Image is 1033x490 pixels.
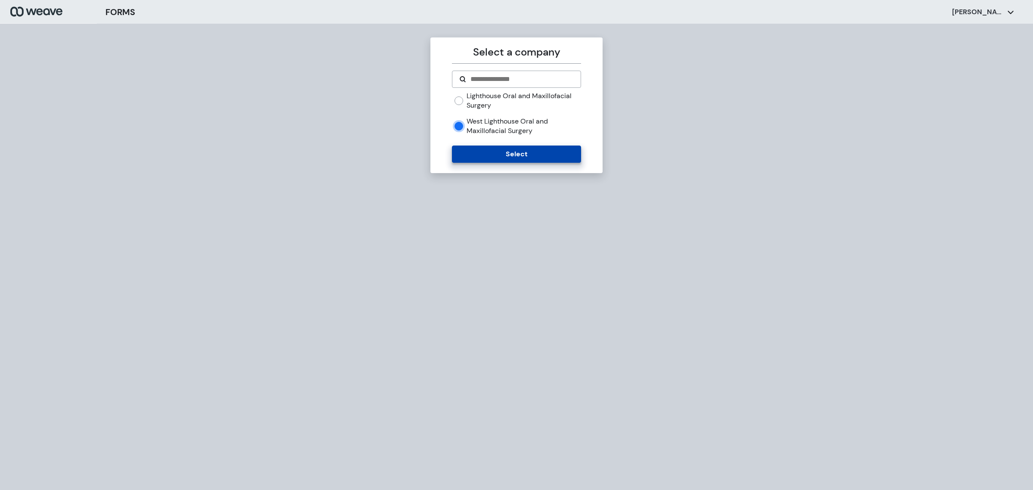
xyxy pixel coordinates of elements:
[467,117,581,135] label: West Lighthouse Oral and Maxillofacial Surgery
[452,44,581,60] p: Select a company
[467,91,581,110] label: Lighthouse Oral and Maxillofacial Surgery
[952,7,1004,17] p: [PERSON_NAME]
[452,146,581,163] button: Select
[105,6,135,19] h3: FORMS
[470,74,573,84] input: Search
